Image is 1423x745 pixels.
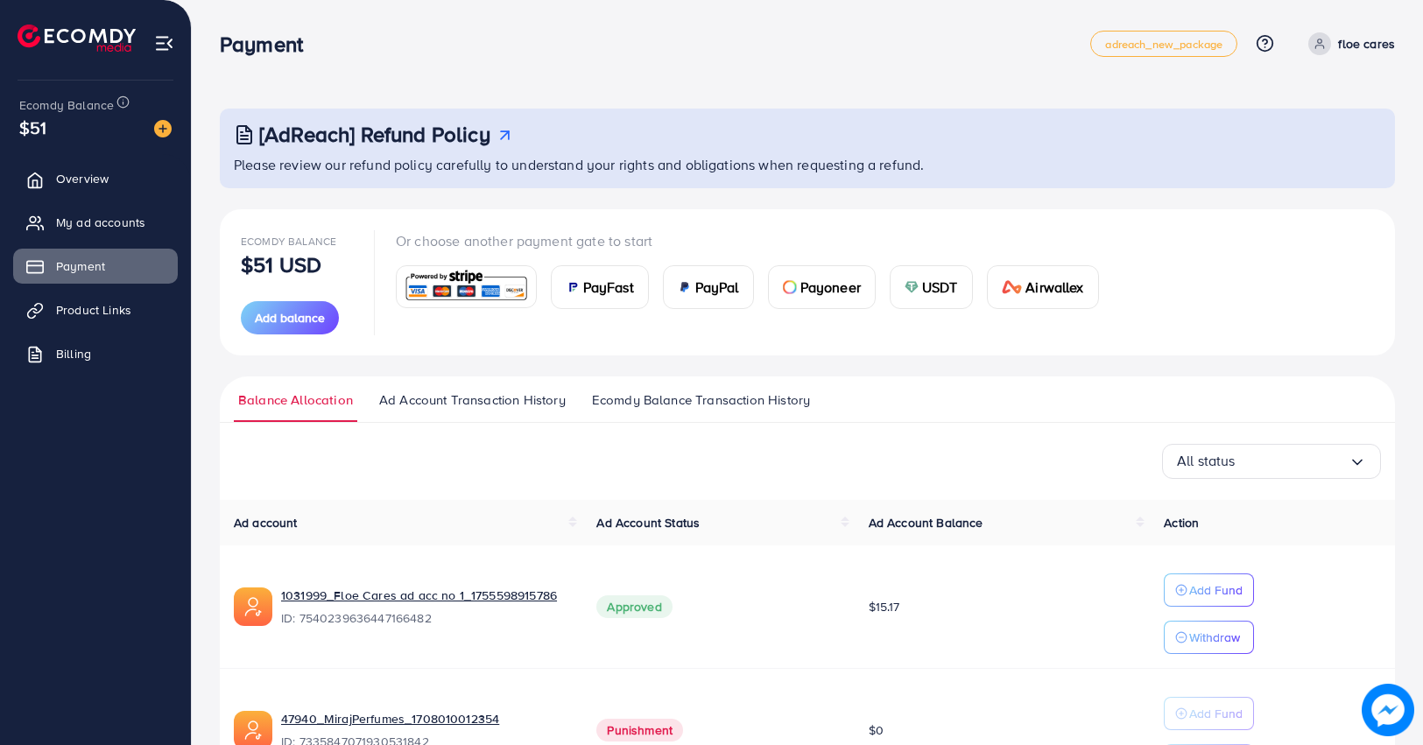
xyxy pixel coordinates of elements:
p: Or choose another payment gate to start [396,230,1113,251]
span: Payment [56,257,105,275]
p: Add Fund [1189,703,1243,724]
h3: Payment [220,32,317,57]
span: Add balance [255,309,325,327]
p: Add Fund [1189,580,1243,601]
span: ID: 7540239636447166482 [281,609,568,627]
img: image [1363,685,1413,735]
a: My ad accounts [13,205,178,240]
a: cardAirwallex [987,265,1099,309]
span: Action [1164,514,1199,531]
button: Add balance [241,301,339,334]
button: Withdraw [1164,621,1254,654]
span: PayPal [695,277,739,298]
button: Add Fund [1164,697,1254,730]
span: Overview [56,170,109,187]
a: 47940_MirajPerfumes_1708010012354 [281,710,568,727]
input: Search for option [1236,447,1349,474]
span: Ecomdy Balance [241,234,336,249]
img: card [566,280,580,294]
a: cardPayoneer [768,265,876,309]
span: $51 [19,115,46,140]
img: logo [18,25,136,52]
img: card [402,268,531,306]
a: cardPayPal [663,265,754,309]
p: Withdraw [1189,627,1240,648]
span: adreach_new_package [1105,39,1222,50]
span: Billing [56,345,91,362]
span: Ecomdy Balance [19,96,114,114]
img: card [678,280,692,294]
span: Ad Account Balance [869,514,983,531]
span: Ad Account Status [596,514,700,531]
a: Payment [13,249,178,284]
img: image [154,120,172,137]
span: $0 [869,721,884,739]
a: adreach_new_package [1090,31,1237,57]
a: 1031999_Floe Cares ad acc no 1_1755598915786 [281,587,568,604]
p: Please review our refund policy carefully to understand your rights and obligations when requesti... [234,154,1384,175]
span: Ecomdy Balance Transaction History [592,390,810,410]
a: card [396,265,537,308]
span: My ad accounts [56,214,145,231]
h3: [AdReach] Refund Policy [259,122,490,147]
span: Airwallex [1025,277,1083,298]
span: Balance Allocation [238,390,353,410]
a: Billing [13,336,178,371]
span: Punishment [596,719,683,741]
div: <span class='underline'>1031999_Floe Cares ad acc no 1_1755598915786</span></br>7540239636447166482 [281,587,568,627]
span: PayFast [583,277,634,298]
span: Approved [596,595,672,618]
span: Ad account [234,514,298,531]
img: ic-ads-acc.e4c84228.svg [234,587,272,626]
span: USDT [922,277,958,298]
a: floe cares [1301,32,1395,55]
a: cardUSDT [890,265,973,309]
span: Product Links [56,301,131,319]
p: $51 USD [241,254,321,275]
img: card [783,280,797,294]
a: Overview [13,161,178,196]
p: floe cares [1338,33,1395,54]
a: Product Links [13,292,178,327]
img: menu [154,33,174,53]
span: $15.17 [869,598,900,615]
a: cardPayFast [551,265,649,309]
img: card [1002,280,1023,294]
span: Ad Account Transaction History [379,390,566,410]
div: Search for option [1162,444,1381,479]
span: All status [1177,447,1236,474]
button: Add Fund [1164,573,1254,607]
img: card [905,280,919,294]
span: Payoneer [800,277,861,298]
